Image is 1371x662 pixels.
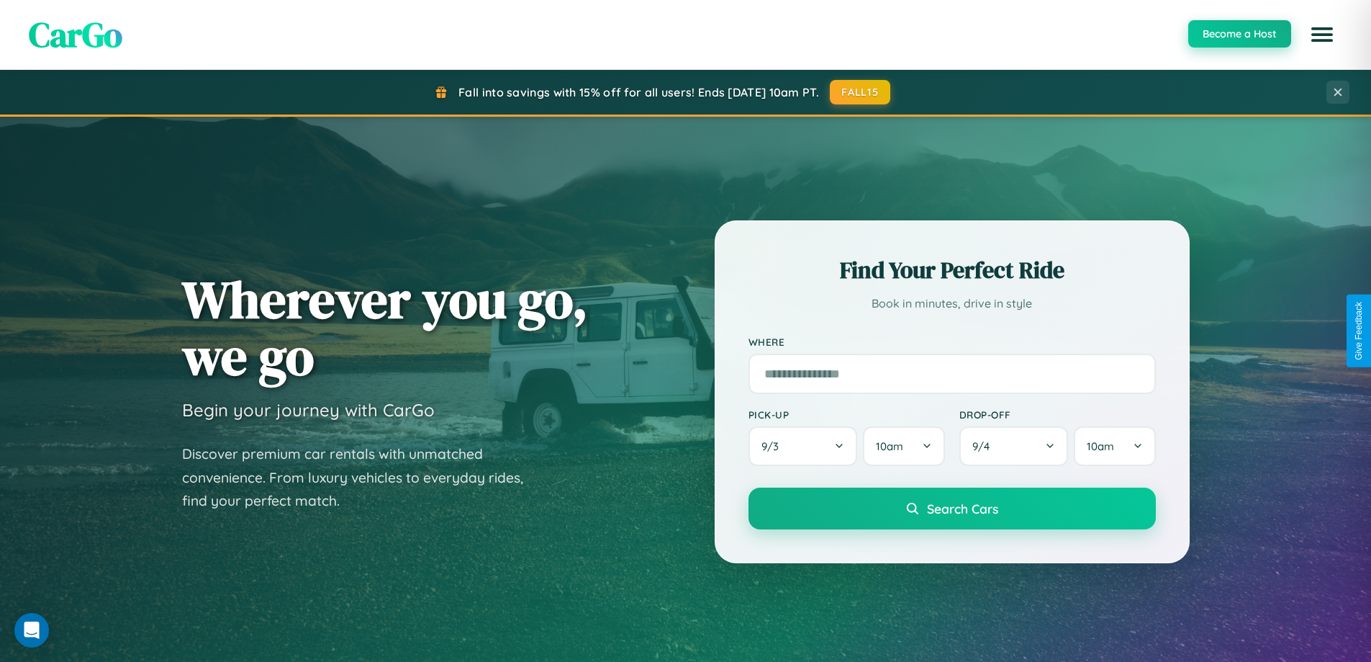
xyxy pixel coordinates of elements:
span: Search Cars [927,501,998,516]
h3: Begin your journey with CarGo [182,399,435,421]
button: 9/4 [959,426,1069,466]
button: FALL15 [830,80,890,104]
div: Give Feedback [1354,302,1364,360]
div: Open Intercom Messenger [14,613,49,648]
span: CarGo [29,11,122,58]
h2: Find Your Perfect Ride [748,254,1156,286]
label: Where [748,336,1156,348]
label: Pick-up [748,408,945,421]
span: 9 / 3 [761,439,786,453]
p: Book in minutes, drive in style [748,293,1156,314]
button: 9/3 [748,426,858,466]
button: 10am [1074,426,1155,466]
span: Fall into savings with 15% off for all users! Ends [DATE] 10am PT. [458,85,819,99]
span: 10am [876,439,903,453]
h1: Wherever you go, we go [182,271,588,385]
button: Open menu [1302,14,1342,55]
label: Drop-off [959,408,1156,421]
p: Discover premium car rentals with unmatched convenience. From luxury vehicles to everyday rides, ... [182,442,542,513]
button: Search Cars [748,488,1156,529]
button: Become a Host [1188,20,1291,48]
button: 10am [863,426,944,466]
span: 9 / 4 [972,439,997,453]
span: 10am [1087,439,1114,453]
